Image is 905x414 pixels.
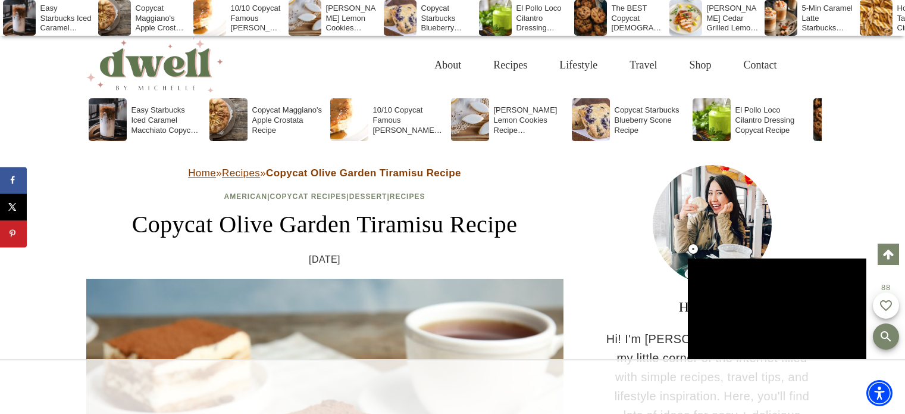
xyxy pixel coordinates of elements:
[86,207,563,242] h1: Copycat Olive Garden Tiramisu Recipe
[605,296,819,317] h3: HI THERE
[728,46,793,85] a: Contact
[236,360,669,414] iframe: Advertisement
[673,46,727,85] a: Shop
[878,244,899,265] a: Scroll to top
[543,46,613,85] a: Lifestyle
[418,46,477,85] a: About
[224,192,268,201] a: American
[866,380,893,406] div: Accessibility Menu
[418,46,793,85] nav: Primary Navigation
[188,167,461,179] span: » »
[390,192,425,201] a: Recipes
[613,46,673,85] a: Travel
[224,192,425,201] span: | | |
[222,167,260,179] a: Recipes
[270,192,347,201] a: Copycat Recipes
[86,38,223,92] img: DWELL by michelle
[188,167,216,179] a: Home
[309,252,340,267] time: [DATE]
[477,46,543,85] a: Recipes
[266,167,461,179] strong: Copycat Olive Garden Tiramisu Recipe
[349,192,387,201] a: Dessert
